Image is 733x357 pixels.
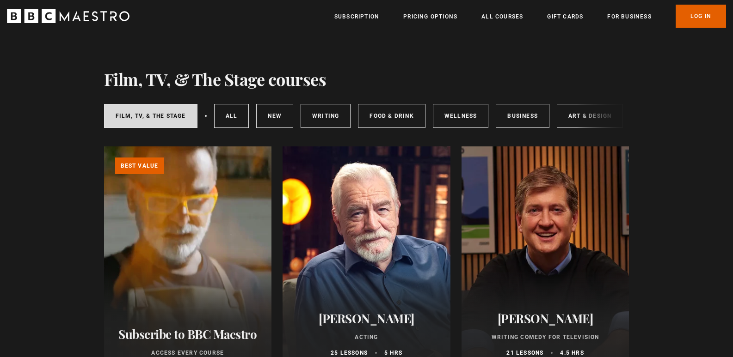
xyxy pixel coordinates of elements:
[481,12,523,21] a: All Courses
[334,12,379,21] a: Subscription
[560,349,584,357] p: 4.5 hrs
[433,104,489,128] a: Wellness
[294,311,439,326] h2: [PERSON_NAME]
[506,349,543,357] p: 21 lessons
[104,104,197,128] a: Film, TV, & The Stage
[473,311,618,326] h2: [PERSON_NAME]
[334,5,726,28] nav: Primary
[301,104,351,128] a: Writing
[547,12,583,21] a: Gift Cards
[294,333,439,341] p: Acting
[7,9,129,23] svg: BBC Maestro
[557,104,623,128] a: Art & Design
[104,69,326,89] h1: Film, TV, & The Stage courses
[358,104,425,128] a: Food & Drink
[214,104,249,128] a: All
[607,12,651,21] a: For business
[473,333,618,341] p: Writing Comedy for Television
[676,5,726,28] a: Log In
[115,157,164,174] p: Best value
[384,349,402,357] p: 5 hrs
[403,12,457,21] a: Pricing Options
[496,104,549,128] a: Business
[331,349,368,357] p: 25 lessons
[256,104,293,128] a: New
